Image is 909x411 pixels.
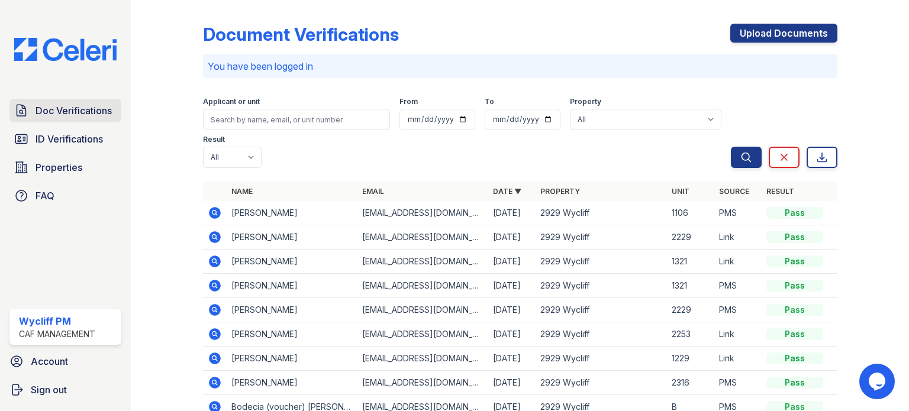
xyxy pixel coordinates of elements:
[488,371,536,395] td: [DATE]
[227,250,357,274] td: [PERSON_NAME]
[36,132,103,146] span: ID Verifications
[667,274,714,298] td: 1321
[9,127,121,151] a: ID Verifications
[672,187,689,196] a: Unit
[714,225,762,250] td: Link
[208,59,833,73] p: You have been logged in
[536,371,666,395] td: 2929 Wycliff
[5,378,126,402] a: Sign out
[31,354,68,368] span: Account
[536,322,666,347] td: 2929 Wycliff
[36,160,82,174] span: Properties
[859,364,897,399] iframe: chat widget
[766,328,823,340] div: Pass
[357,371,488,395] td: [EMAIL_ADDRESS][DOMAIN_NAME]
[399,97,418,106] label: From
[227,347,357,371] td: [PERSON_NAME]
[227,298,357,322] td: [PERSON_NAME]
[227,371,357,395] td: [PERSON_NAME]
[536,274,666,298] td: 2929 Wycliff
[227,225,357,250] td: [PERSON_NAME]
[493,187,521,196] a: Date ▼
[714,250,762,274] td: Link
[203,24,399,45] div: Document Verifications
[36,189,54,203] span: FAQ
[714,347,762,371] td: Link
[766,280,823,292] div: Pass
[667,371,714,395] td: 2316
[488,347,536,371] td: [DATE]
[536,298,666,322] td: 2929 Wycliff
[227,274,357,298] td: [PERSON_NAME]
[766,377,823,389] div: Pass
[536,225,666,250] td: 2929 Wycliff
[570,97,601,106] label: Property
[357,347,488,371] td: [EMAIL_ADDRESS][DOMAIN_NAME]
[488,225,536,250] td: [DATE]
[714,201,762,225] td: PMS
[485,97,494,106] label: To
[540,187,580,196] a: Property
[714,274,762,298] td: PMS
[488,250,536,274] td: [DATE]
[766,231,823,243] div: Pass
[9,156,121,179] a: Properties
[714,371,762,395] td: PMS
[536,347,666,371] td: 2929 Wycliff
[357,298,488,322] td: [EMAIL_ADDRESS][DOMAIN_NAME]
[357,201,488,225] td: [EMAIL_ADDRESS][DOMAIN_NAME]
[36,103,112,118] span: Doc Verifications
[203,109,390,130] input: Search by name, email, or unit number
[357,274,488,298] td: [EMAIL_ADDRESS][DOMAIN_NAME]
[766,352,823,364] div: Pass
[9,184,121,208] a: FAQ
[667,347,714,371] td: 1229
[5,349,126,373] a: Account
[719,187,749,196] a: Source
[227,322,357,347] td: [PERSON_NAME]
[19,328,95,340] div: CAF Management
[536,250,666,274] td: 2929 Wycliff
[357,322,488,347] td: [EMAIL_ADDRESS][DOMAIN_NAME]
[231,187,253,196] a: Name
[766,187,794,196] a: Result
[667,322,714,347] td: 2253
[488,274,536,298] td: [DATE]
[5,38,126,61] img: CE_Logo_Blue-a8612792a0a2168367f1c8372b55b34899dd931a85d93a1a3d3e32e68fde9ad4.png
[488,201,536,225] td: [DATE]
[203,97,260,106] label: Applicant or unit
[488,322,536,347] td: [DATE]
[766,255,823,267] div: Pass
[766,304,823,316] div: Pass
[362,187,384,196] a: Email
[357,225,488,250] td: [EMAIL_ADDRESS][DOMAIN_NAME]
[667,298,714,322] td: 2229
[667,201,714,225] td: 1106
[357,250,488,274] td: [EMAIL_ADDRESS][DOMAIN_NAME]
[203,135,225,144] label: Result
[19,314,95,328] div: Wycliff PM
[227,201,357,225] td: [PERSON_NAME]
[9,99,121,122] a: Doc Verifications
[667,250,714,274] td: 1321
[730,24,837,43] a: Upload Documents
[488,298,536,322] td: [DATE]
[536,201,666,225] td: 2929 Wycliff
[667,225,714,250] td: 2229
[31,383,67,397] span: Sign out
[714,322,762,347] td: Link
[714,298,762,322] td: PMS
[766,207,823,219] div: Pass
